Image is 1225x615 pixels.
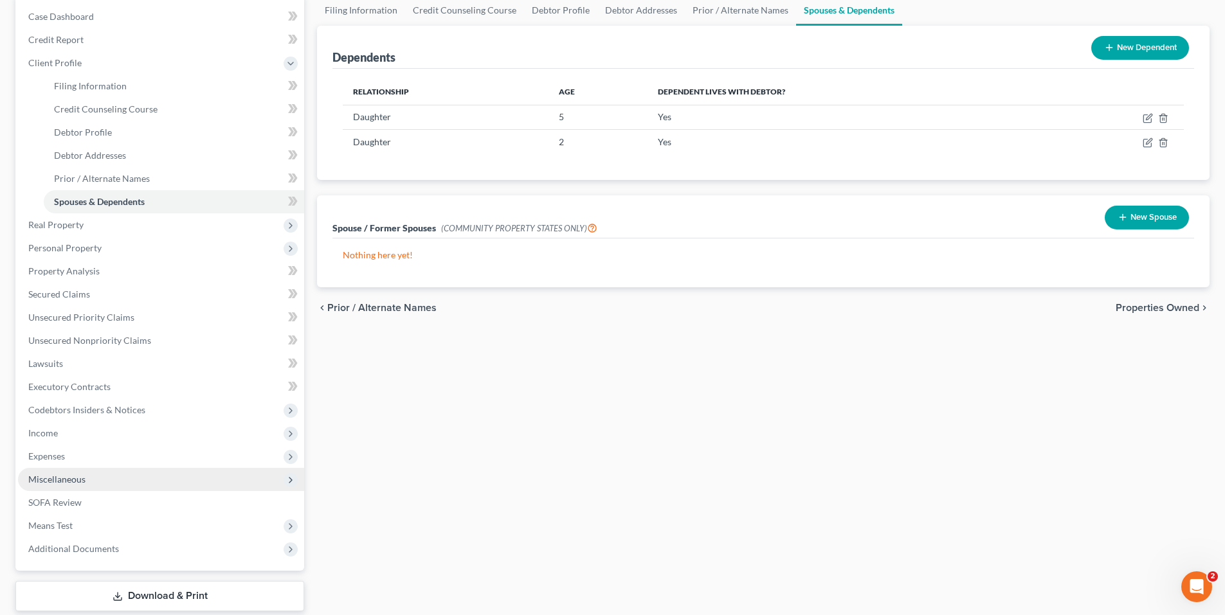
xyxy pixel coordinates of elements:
button: chevron_left Prior / Alternate Names [317,303,437,313]
a: Secured Claims [18,283,304,306]
button: New Spouse [1105,206,1189,229]
a: Spouses & Dependents [44,190,304,213]
span: Codebtors Insiders & Notices [28,404,145,415]
span: Filing Information [54,80,127,91]
td: Yes [648,105,1046,129]
span: Unsecured Nonpriority Claims [28,335,151,346]
span: Secured Claims [28,289,90,299]
span: SOFA Review [28,497,82,508]
a: Credit Counseling Course [44,98,304,121]
span: Prior / Alternate Names [327,303,437,313]
a: Unsecured Nonpriority Claims [18,329,304,352]
a: Debtor Addresses [44,144,304,167]
span: Additional Documents [28,543,119,554]
a: Lawsuits [18,352,304,375]
a: Property Analysis [18,260,304,283]
span: Unsecured Priority Claims [28,312,134,323]
th: Relationship [343,79,549,105]
span: Client Profile [28,57,82,68]
span: Prior / Alternate Names [54,173,150,184]
span: Spouses & Dependents [54,196,145,207]
a: SOFA Review [18,491,304,514]
button: Properties Owned chevron_right [1116,303,1210,313]
span: Personal Property [28,242,102,253]
span: Property Analysis [28,265,100,276]
span: Lawsuits [28,358,63,369]
a: Case Dashboard [18,5,304,28]
span: Real Property [28,219,84,230]
a: Download & Print [15,581,304,611]
span: Debtor Profile [54,127,112,138]
td: Daughter [343,105,549,129]
span: Case Dashboard [28,11,94,22]
a: Debtor Profile [44,121,304,144]
a: Credit Report [18,28,304,51]
a: Unsecured Priority Claims [18,306,304,329]
span: Executory Contracts [28,381,111,392]
span: Means Test [28,520,73,531]
a: Executory Contracts [18,375,304,398]
span: Income [28,427,58,438]
span: (COMMUNITY PROPERTY STATES ONLY) [441,223,597,233]
span: Debtor Addresses [54,150,126,161]
td: Daughter [343,130,549,154]
td: 5 [549,105,647,129]
a: Filing Information [44,75,304,98]
span: Credit Counseling Course [54,103,158,114]
td: Yes [648,130,1046,154]
button: New Dependent [1091,36,1189,60]
a: Prior / Alternate Names [44,167,304,190]
th: Dependent lives with debtor? [648,79,1046,105]
th: Age [549,79,647,105]
span: 2 [1208,571,1218,582]
span: Credit Report [28,34,84,45]
iframe: Intercom live chat [1181,571,1212,602]
p: Nothing here yet! [343,249,1184,262]
span: Spouse / Former Spouses [332,222,436,233]
span: Expenses [28,450,65,461]
i: chevron_left [317,303,327,313]
td: 2 [549,130,647,154]
i: chevron_right [1199,303,1210,313]
div: Dependents [332,49,395,65]
span: Properties Owned [1116,303,1199,313]
span: Miscellaneous [28,474,86,485]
